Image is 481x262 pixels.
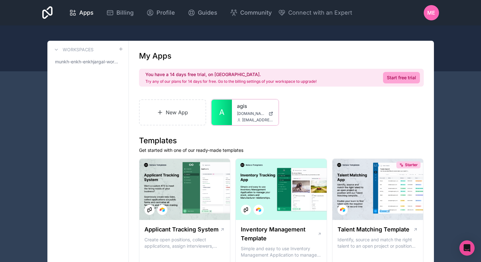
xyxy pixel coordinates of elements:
span: ME [427,9,435,17]
img: Airtable Logo [340,207,345,212]
span: A [219,107,225,117]
button: Connect with an Expert [278,8,352,17]
span: Apps [79,8,94,17]
a: Community [225,6,277,20]
span: Billing [116,8,134,17]
a: Start free trial [383,72,420,83]
a: Workspaces [52,46,94,53]
a: Apps [64,6,99,20]
h2: You have a 14 days free trial, on [GEOGRAPHIC_DATA]. [145,71,317,78]
h1: Templates [139,136,424,146]
a: [DOMAIN_NAME] [237,111,273,116]
h1: Applicant Tracking System [144,225,219,234]
h1: Inventory Management Template [241,225,317,243]
a: Guides [183,6,222,20]
span: munkh-enkh-enkhjargal-workspace [55,59,118,65]
h1: Talent Matching Template [338,225,409,234]
p: Simple and easy to use Inventory Management Application to manage your stock, orders and Manufact... [241,245,322,258]
span: Starter [405,162,418,167]
a: A [212,100,232,125]
h1: My Apps [139,51,171,61]
a: New App [139,99,206,125]
img: Airtable Logo [160,207,165,212]
p: Try any of our plans for 14 days for free. Go to the billing settings of your workspace to upgrade! [145,79,317,84]
img: Airtable Logo [256,207,261,212]
p: Identify, source and match the right talent to an open project or position with our Talent Matchi... [338,237,418,249]
a: munkh-enkh-enkhjargal-workspace [52,56,123,67]
span: [DOMAIN_NAME] [237,111,266,116]
a: Billing [101,6,139,20]
span: Connect with an Expert [288,8,352,17]
span: Guides [198,8,217,17]
a: Profile [141,6,180,20]
p: Get started with one of our ready-made templates [139,147,424,153]
div: Open Intercom Messenger [459,240,475,256]
span: [EMAIL_ADDRESS][DOMAIN_NAME] [242,117,273,123]
span: Profile [157,8,175,17]
p: Create open positions, collect applications, assign interviewers, centralise candidate feedback a... [144,237,225,249]
h3: Workspaces [63,46,94,53]
a: agis [237,102,273,110]
span: Community [240,8,272,17]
